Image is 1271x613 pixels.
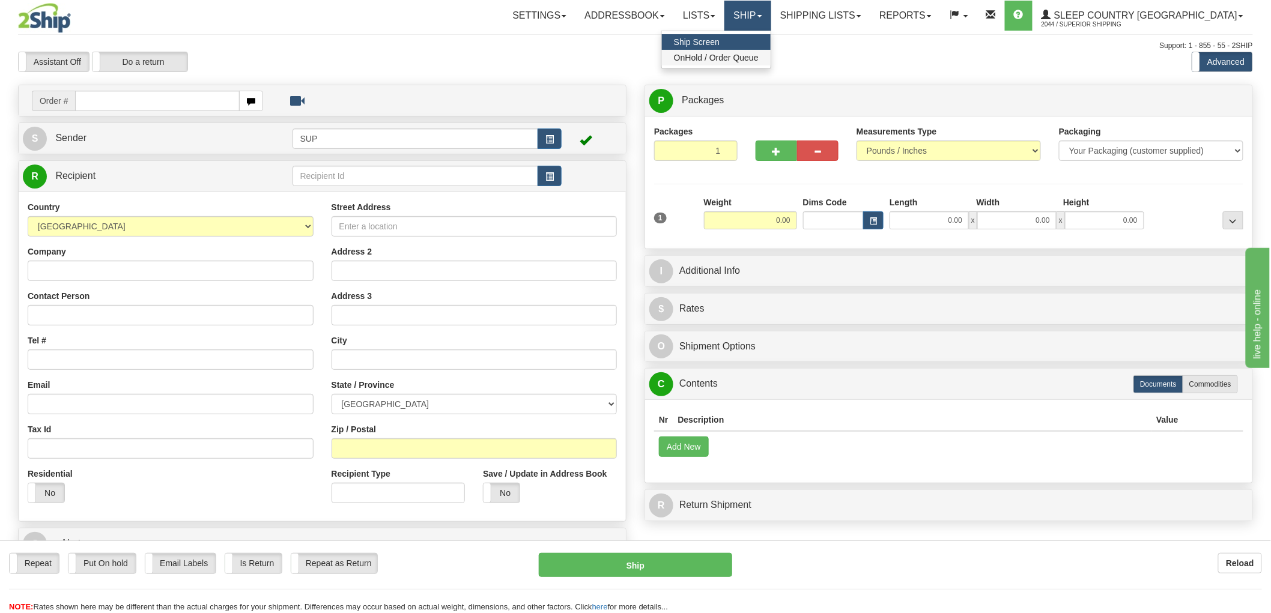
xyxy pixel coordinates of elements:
label: No [484,483,520,503]
a: $Rates [649,297,1248,321]
label: Address 3 [332,290,372,302]
label: Do a return [93,52,187,71]
label: Tax Id [28,423,51,435]
a: Ship Screen [662,34,771,50]
a: Sleep Country [GEOGRAPHIC_DATA] 2044 / Superior Shipping [1033,1,1252,31]
a: Lists [674,1,724,31]
label: Dims Code [803,196,847,208]
button: Add New [659,436,709,457]
input: Sender Id [293,128,539,149]
span: NOTE: [9,602,33,611]
label: City [332,334,347,346]
span: $ [649,297,673,321]
span: @ [23,532,47,556]
label: Repeat [10,554,59,573]
label: Documents [1133,375,1183,393]
span: Packages [682,95,724,105]
label: Country [28,201,60,213]
img: logo2044.jpg [18,3,71,33]
label: Repeat as Return [291,554,377,573]
span: 1 [654,213,667,223]
a: Settings [503,1,575,31]
label: No [28,483,64,503]
label: Company [28,246,66,258]
span: Order # [32,91,75,111]
input: Enter a location [332,216,617,237]
span: P [649,89,673,113]
span: S [23,127,47,151]
span: I [649,259,673,283]
span: Sender [55,133,86,143]
a: P Packages [649,88,1248,113]
span: R [23,165,47,189]
span: Sleep Country [GEOGRAPHIC_DATA] [1051,10,1237,20]
div: live help - online [9,7,111,22]
a: Ship [724,1,771,31]
span: OnHold / Order Queue [674,53,759,62]
label: Width [977,196,1000,208]
iframe: chat widget [1243,245,1270,367]
div: ... [1223,211,1243,229]
a: Shipping lists [771,1,870,31]
div: Support: 1 - 855 - 55 - 2SHIP [18,41,1253,51]
button: Reload [1218,553,1262,573]
label: Height [1063,196,1090,208]
label: Address 2 [332,246,372,258]
label: Measurements Type [857,125,937,137]
span: eAlerts [55,538,85,548]
th: Nr [654,409,673,431]
a: R Recipient [23,164,262,189]
span: O [649,334,673,358]
label: Packages [654,125,693,137]
th: Value [1151,409,1183,431]
label: Packaging [1059,125,1101,137]
label: Save / Update in Address Book [483,468,607,480]
span: Recipient [55,171,96,181]
a: here [592,602,608,611]
label: Length [890,196,918,208]
a: OnHold / Order Queue [662,50,771,65]
label: Zip / Postal [332,423,377,435]
label: Weight [704,196,732,208]
label: Is Return [225,554,282,573]
label: Email Labels [145,554,216,573]
label: Contact Person [28,290,89,302]
label: Residential [28,468,73,480]
a: Reports [870,1,941,31]
a: IAdditional Info [649,259,1248,283]
label: Street Address [332,201,391,213]
a: @ eAlerts [23,531,622,556]
th: Description [673,409,1152,431]
label: Tel # [28,334,46,346]
label: Assistant Off [19,52,89,71]
label: Email [28,379,50,391]
span: 2044 / Superior Shipping [1042,19,1132,31]
label: Put On hold [68,554,135,573]
a: S Sender [23,126,293,151]
span: R [649,494,673,518]
span: x [1057,211,1065,229]
button: Ship [539,553,733,577]
span: C [649,372,673,396]
input: Recipient Id [293,166,539,186]
span: Ship Screen [674,37,720,47]
a: OShipment Options [649,334,1248,359]
b: Reload [1226,558,1254,568]
a: CContents [649,372,1248,396]
label: Recipient Type [332,468,391,480]
a: Addressbook [575,1,674,31]
span: x [969,211,977,229]
a: RReturn Shipment [649,493,1248,518]
label: Commodities [1183,375,1238,393]
label: Advanced [1192,52,1252,71]
label: State / Province [332,379,395,391]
